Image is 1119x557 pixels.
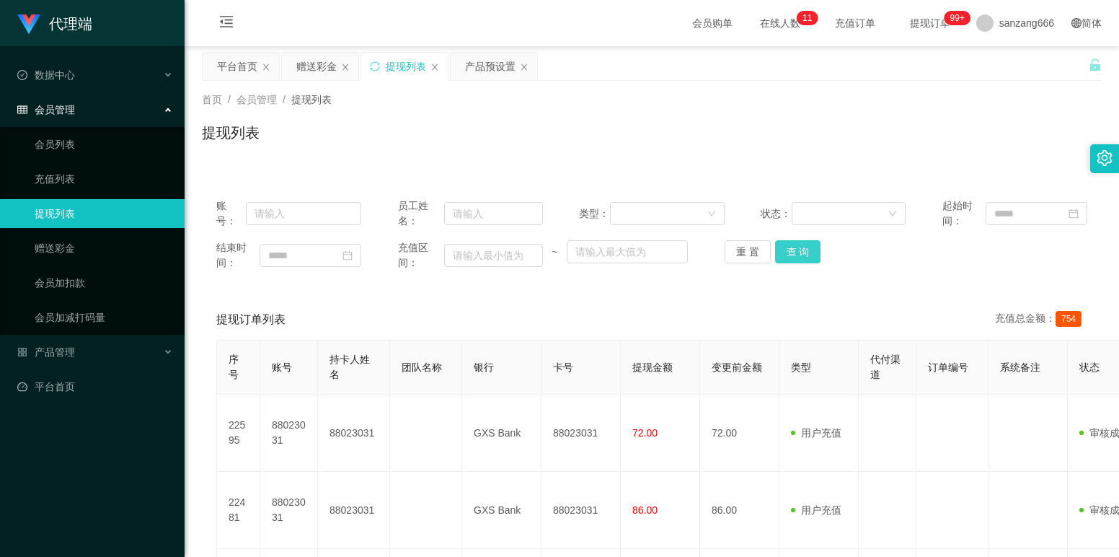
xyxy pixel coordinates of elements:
[229,354,239,380] span: 序号
[318,472,390,549] td: 88023031
[217,472,260,549] td: 22481
[228,94,231,105] span: /
[17,347,27,357] i: 图标: appstore-o
[465,53,516,80] div: 产品预设置
[35,130,173,159] a: 会员列表
[217,53,257,80] div: 平台首页
[945,11,970,25] sup: 1175
[541,395,621,472] td: 88023031
[342,250,353,260] i: 图标: calendar
[1079,361,1100,373] span: 状态
[236,94,277,105] span: 会员管理
[903,18,957,28] span: 提现订单
[712,361,762,373] span: 变更前金额
[202,94,222,105] span: 首页
[775,240,821,263] button: 查 询
[260,395,318,472] td: 88023031
[430,63,439,71] i: 图标: close
[202,1,251,47] i: 图标: menu-fold
[541,472,621,549] td: 88023031
[474,361,494,373] span: 银行
[341,63,350,71] i: 图标: close
[17,69,75,81] span: 数据中心
[567,240,689,263] input: 请输入最大值为
[444,244,543,267] input: 请输入最小值为
[17,17,92,29] a: 代理端
[700,395,779,472] td: 72.00
[370,61,380,71] i: 图标: sync
[791,427,841,439] span: 用户充值
[283,94,286,105] span: /
[579,206,610,222] span: 类型：
[17,70,27,80] i: 图标: check-circle-o
[632,427,658,439] span: 72.00
[1089,58,1102,71] i: 图标: unlock
[296,53,337,80] div: 赠送彩金
[1000,361,1040,373] span: 系统备注
[202,122,260,144] h1: 提现列表
[870,354,901,380] span: 代付渠道
[291,94,332,105] span: 提现列表
[808,11,813,25] p: 1
[260,472,318,549] td: 88023031
[1097,150,1113,166] i: 图标: setting
[942,198,986,229] span: 起始时间：
[35,199,173,228] a: 提现列表
[216,240,260,271] span: 结束时间：
[995,311,1087,328] div: 充值总金额：
[520,63,528,71] i: 图标: close
[35,268,173,297] a: 会员加扣款
[402,361,442,373] span: 团队名称
[398,198,444,229] span: 员工姓名：
[553,361,573,373] span: 卡号
[791,361,811,373] span: 类型
[828,18,883,28] span: 充值订单
[17,105,27,115] i: 图标: table
[35,303,173,332] a: 会员加减打码量
[1069,209,1079,219] i: 图标: calendar
[1056,311,1082,327] span: 754
[707,209,716,219] i: 图标: down
[386,53,426,80] div: 提现列表
[17,14,40,35] img: logo.9652507e.png
[17,346,75,358] span: 产品管理
[928,361,968,373] span: 订单编号
[543,245,567,260] span: ~
[444,202,543,225] input: 请输入
[888,209,897,219] i: 图标: down
[35,165,173,193] a: 充值列表
[725,240,771,263] button: 重 置
[246,202,361,225] input: 请输入
[398,240,444,271] span: 充值区间：
[49,1,92,47] h1: 代理端
[462,395,541,472] td: GXS Bank
[318,395,390,472] td: 88023031
[700,472,779,549] td: 86.00
[753,18,808,28] span: 在线人数
[462,472,541,549] td: GXS Bank
[1071,18,1082,28] i: 图标: global
[17,372,173,401] a: 图标: dashboard平台首页
[632,361,673,373] span: 提现金额
[791,504,841,516] span: 用户充值
[797,11,818,25] sup: 11
[802,11,808,25] p: 1
[262,63,270,71] i: 图标: close
[216,311,286,328] span: 提现订单列表
[17,104,75,115] span: 会员管理
[272,361,292,373] span: 账号
[216,198,246,229] span: 账号：
[329,354,370,380] span: 持卡人姓名
[632,504,658,516] span: 86.00
[761,206,792,222] span: 状态：
[217,395,260,472] td: 22595
[35,234,173,263] a: 赠送彩金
